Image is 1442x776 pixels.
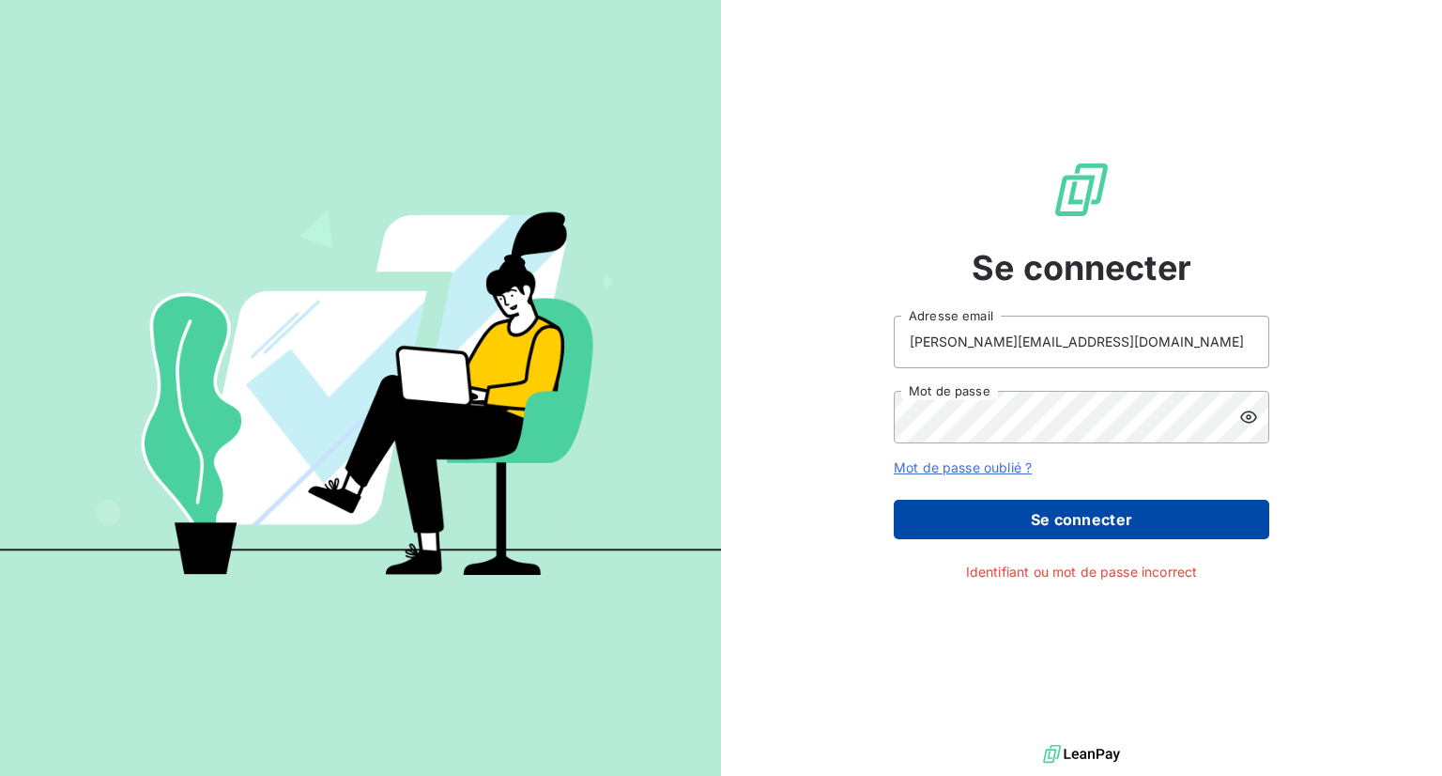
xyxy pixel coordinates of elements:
[1043,740,1120,768] img: logo
[894,316,1269,368] input: placeholder
[972,242,1191,293] span: Se connecter
[894,459,1032,475] a: Mot de passe oublié ?
[894,500,1269,539] button: Se connecter
[966,562,1198,582] span: Identifiant ou mot de passe incorrect
[1051,160,1112,220] img: Logo LeanPay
